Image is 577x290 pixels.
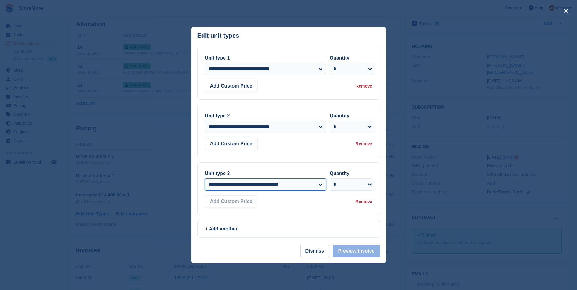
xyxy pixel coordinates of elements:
div: Remove [356,83,372,89]
button: Dismiss [300,245,329,257]
label: Unit type 3 [205,171,230,176]
label: Quantity [330,171,349,176]
p: Edit unit types [197,32,239,39]
button: close [561,6,571,16]
div: + Add another [205,225,372,233]
button: Add Custom Price [205,138,258,150]
label: Quantity [330,113,349,118]
label: Unit type 1 [205,55,230,60]
div: Remove [356,141,372,147]
button: Preview Invoice [333,245,380,257]
button: Add Custom Price [205,80,258,92]
label: Quantity [330,55,349,60]
label: Unit type 2 [205,113,230,118]
a: + Add another [197,220,380,238]
button: Add Custom Price [205,195,258,208]
div: Remove [356,199,372,205]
